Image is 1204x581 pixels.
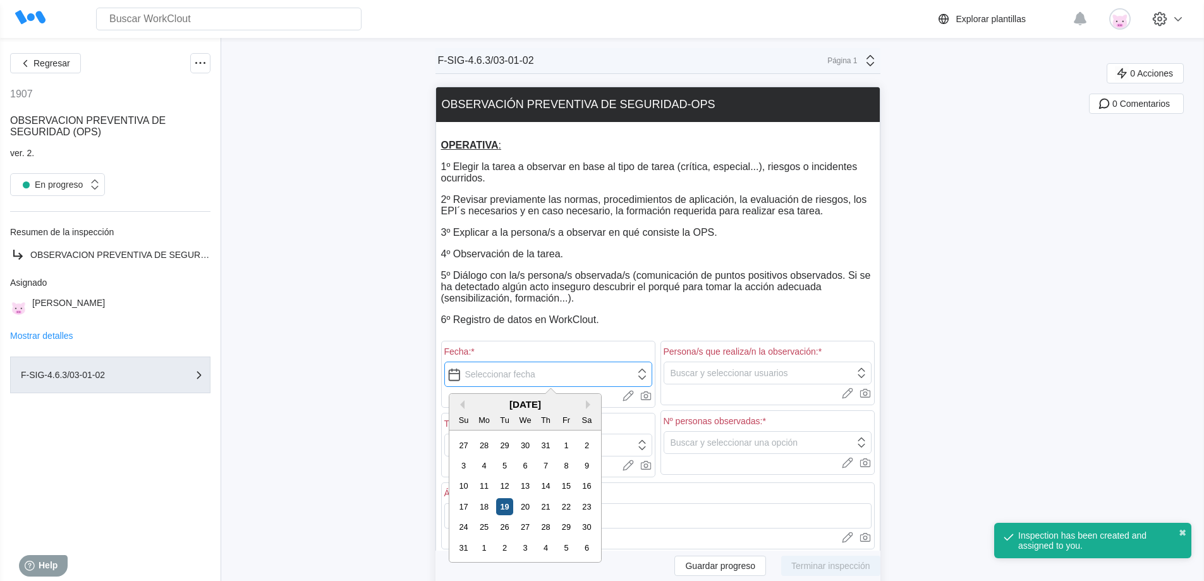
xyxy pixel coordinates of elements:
[516,498,533,515] div: Choose Wednesday, August 20th, 2025
[476,437,493,454] div: Choose Monday, July 28th, 2025
[578,498,595,515] div: Choose Saturday, August 23rd, 2025
[578,539,595,556] div: Choose Saturday, September 6th, 2025
[456,400,465,409] button: Previous Month
[537,457,554,474] div: Choose Thursday, August 7th, 2025
[557,539,575,556] div: Choose Friday, September 5th, 2025
[586,400,595,409] button: Next Month
[10,298,27,315] img: pig.png
[96,8,362,30] input: Buscar WorkClout
[10,115,166,137] span: OBSERVACION PREVENTIVA DE SEGURIDAD (OPS)
[476,412,493,429] div: Mo
[17,176,83,193] div: En progreso
[476,498,493,515] div: Choose Monday, August 18th, 2025
[441,314,875,326] p: 6º Registro de datos en WorkClout.
[516,539,533,556] div: Choose Wednesday, September 3rd, 2025
[476,477,493,494] div: Choose Monday, August 11th, 2025
[453,435,597,558] div: month 2025-08
[1107,63,1184,83] button: 0 Acciones
[444,362,652,387] input: Seleccionar fecha
[956,14,1026,24] div: Explorar plantillas
[685,561,755,570] span: Guardar progreso
[438,55,534,66] div: F-SIG-4.6.3/03-01-02
[10,278,210,288] div: Asignado
[664,416,766,426] div: Nº personas observadas:
[826,56,858,65] div: Página 1
[496,412,513,429] div: Tu
[557,457,575,474] div: Choose Friday, August 8th, 2025
[516,477,533,494] div: Choose Wednesday, August 13th, 2025
[1130,69,1173,78] span: 0 Acciones
[476,518,493,535] div: Choose Monday, August 25th, 2025
[441,227,875,238] p: 3º Explicar a la persona/s a observar en qué consiste la OPS.
[30,250,248,260] span: OBSERVACION PREVENTIVA DE SEGURIDAD (OPS)
[455,539,472,556] div: Choose Sunday, August 31st, 2025
[578,437,595,454] div: Choose Saturday, August 2nd, 2025
[32,298,105,315] div: [PERSON_NAME]
[10,53,81,73] button: Regresar
[1089,94,1184,114] button: 0 Comentarios
[671,368,788,378] div: Buscar y seleccionar usuarios
[21,370,147,379] div: F-SIG-4.6.3/03-01-02
[444,346,475,357] div: Fecha:
[455,477,472,494] div: Choose Sunday, August 10th, 2025
[10,247,210,262] a: OBSERVACION PREVENTIVA DE SEGURIDAD (OPS)
[444,503,872,529] input: Type here...
[557,518,575,535] div: Choose Friday, August 29th, 2025
[441,161,875,184] p: 1º Elegir la tarea a observar en base al tipo de tarea (crítica, especial...), riesgos o incident...
[537,498,554,515] div: Choose Thursday, August 21st, 2025
[455,498,472,515] div: Choose Sunday, August 17th, 2025
[10,89,33,100] div: 1907
[496,437,513,454] div: Choose Tuesday, July 29th, 2025
[496,477,513,494] div: Choose Tuesday, August 12th, 2025
[578,412,595,429] div: Sa
[455,412,472,429] div: Su
[781,556,880,576] button: Terminar inspección
[537,477,554,494] div: Choose Thursday, August 14th, 2025
[674,556,766,576] button: Guardar progreso
[441,270,875,304] p: 5º Diálogo con la/s persona/s observada/s (comunicación de puntos positivos observados. Si se ha ...
[455,437,472,454] div: Choose Sunday, July 27th, 2025
[476,457,493,474] div: Choose Monday, August 4th, 2025
[496,539,513,556] div: Choose Tuesday, September 2nd, 2025
[1109,8,1131,30] img: pig.png
[516,518,533,535] div: Choose Wednesday, August 27th, 2025
[557,412,575,429] div: Fr
[671,437,798,448] div: Buscar y seleccionar una opción
[578,477,595,494] div: Choose Saturday, August 16th, 2025
[664,346,822,357] div: Persona/s que realiza/n la observación:
[557,498,575,515] div: Choose Friday, August 22nd, 2025
[476,539,493,556] div: Choose Monday, September 1st, 2025
[455,518,472,535] div: Choose Sunday, August 24th, 2025
[455,457,472,474] div: Choose Sunday, August 3rd, 2025
[33,59,70,68] span: Regresar
[441,140,501,150] u: :
[441,248,875,260] p: 4º Observación de la tarea.
[537,437,554,454] div: Choose Thursday, July 31st, 2025
[537,412,554,429] div: Th
[449,399,601,410] div: [DATE]
[1179,528,1186,538] button: close
[537,518,554,535] div: Choose Thursday, August 28th, 2025
[10,331,73,340] button: Mostrar detalles
[516,412,533,429] div: We
[442,98,715,111] div: OBSERVACIÓN PREVENTIVA DE SEGURIDAD-OPS
[444,419,542,429] div: Tiempo de observación:
[557,437,575,454] div: Choose Friday, August 1st, 2025
[557,477,575,494] div: Choose Friday, August 15th, 2025
[10,227,210,237] div: Resumen de la inspección
[791,561,870,570] span: Terminar inspección
[10,148,210,158] div: ver. 2.
[10,357,210,393] button: F-SIG-4.6.3/03-01-02
[1112,99,1170,108] span: 0 Comentarios
[444,488,557,498] div: Área o zona inspeccionada:
[578,518,595,535] div: Choose Saturday, August 30th, 2025
[496,457,513,474] div: Choose Tuesday, August 5th, 2025
[578,457,595,474] div: Choose Saturday, August 9th, 2025
[496,518,513,535] div: Choose Tuesday, August 26th, 2025
[441,140,499,150] strong: OPERATIVA
[516,457,533,474] div: Choose Wednesday, August 6th, 2025
[936,11,1067,27] a: Explorar plantillas
[1018,530,1152,551] div: Inspection has been created and assigned to you.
